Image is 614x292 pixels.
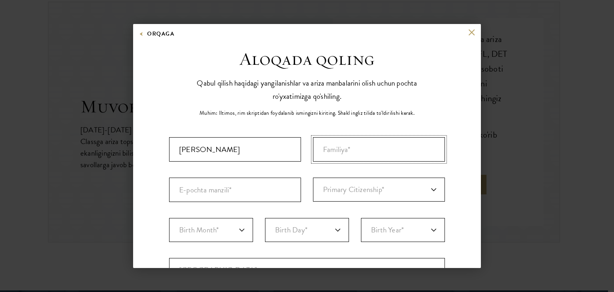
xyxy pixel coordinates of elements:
[169,218,445,258] div: Tug'ilgan kun sanasi*
[169,178,301,202] input: E-pochta manzili*
[361,218,445,242] select: Yil
[239,48,375,70] font: Aloqada qoling
[313,178,445,202] div: Asosiy fuqarolik*
[313,137,445,162] div: Familiya (familiya)*
[313,137,445,162] input: Familiya*
[139,29,174,39] button: Orqaga
[169,218,253,242] select: Oy
[265,218,349,242] select: kun
[147,30,174,38] font: Orqaga
[197,77,417,102] font: Qabul qilish haqidagi yangilanishlar va ariza manbalarini olish uchun pochta ro'yxatimizga qo'shi...
[199,109,415,117] font: Muhim: Iltimos, rim skriptidan foydalanib ismingizni kiriting. Shakl ingliz tilida to'ldirilishi ...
